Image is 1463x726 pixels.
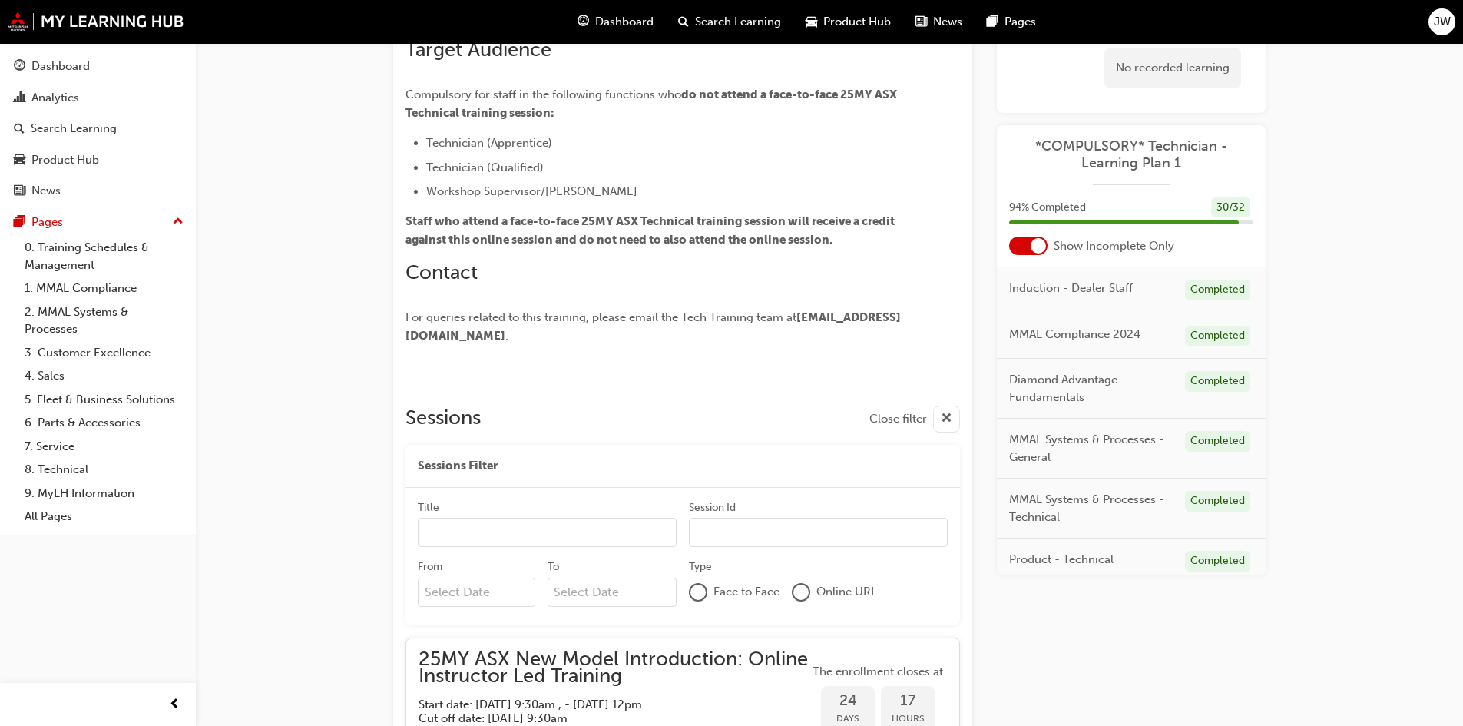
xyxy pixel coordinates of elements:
[505,329,508,343] span: .
[1009,199,1086,217] span: 94 % Completed
[14,154,25,167] span: car-icon
[18,277,190,300] a: 1. MMAL Compliance
[821,692,875,710] span: 24
[1009,551,1114,569] span: Product - Technical
[405,310,796,324] span: For queries related to this training, please email the Tech Training team at
[975,6,1048,38] a: pages-iconPages
[418,559,442,575] div: From
[869,406,960,433] button: Close filter
[823,13,891,31] span: Product Hub
[405,38,551,61] span: Target Audience
[6,208,190,237] button: Pages
[6,84,190,112] a: Analytics
[678,12,689,31] span: search-icon
[18,300,190,341] a: 2. MMAL Systems & Processes
[405,406,481,433] h2: Sessions
[595,13,654,31] span: Dashboard
[689,559,712,575] div: Type
[713,583,779,601] span: Face to Face
[915,12,927,31] span: news-icon
[405,214,897,247] span: Staff who attend a face-to-face 25MY ASX Technical training session will receive a credit against...
[18,482,190,506] a: 9. MyLH Information
[548,559,559,575] div: To
[903,6,975,38] a: news-iconNews
[1104,48,1241,88] div: No recorded learning
[18,341,190,365] a: 3. Customer Excellence
[793,6,903,38] a: car-iconProduct Hub
[666,6,793,38] a: search-iconSearch Learning
[31,120,117,138] div: Search Learning
[18,364,190,388] a: 4. Sales
[869,410,927,428] span: Close filter
[809,663,947,681] span: The enrollment closes at
[419,711,784,725] h5: Cut off date: [DATE] 9:30am
[1434,13,1451,31] span: JW
[426,136,552,150] span: Technician (Apprentice)
[1054,237,1174,255] span: Show Incomplete Only
[405,88,681,101] span: Compulsory for staff in the following functions who
[14,122,25,136] span: search-icon
[578,12,589,31] span: guage-icon
[14,60,25,74] span: guage-icon
[1185,551,1250,572] div: Completed
[1009,491,1173,525] span: MMAL Systems & Processes - Technical
[31,214,63,231] div: Pages
[548,578,677,607] input: To
[1009,431,1173,466] span: MMAL Systems & Processes - General
[6,114,190,143] a: Search Learning
[987,12,998,31] span: pages-icon
[418,518,677,547] input: Title
[419,651,809,685] span: 25MY ASX New Model Introduction: Online Instructor Led Training
[418,500,439,515] div: Title
[14,216,25,230] span: pages-icon
[1185,491,1250,512] div: Completed
[405,260,478,284] span: Contact
[14,184,25,198] span: news-icon
[6,49,190,208] button: DashboardAnalyticsSearch LearningProduct HubNews
[6,146,190,174] a: Product Hub
[18,411,190,435] a: 6. Parts & Accessories
[18,388,190,412] a: 5. Fleet & Business Solutions
[31,89,79,107] div: Analytics
[689,518,948,547] input: Session Id
[941,409,952,429] span: cross-icon
[14,91,25,105] span: chart-icon
[6,177,190,205] a: News
[18,435,190,459] a: 7. Service
[419,698,784,711] h5: Start date: [DATE] 9:30am , - [DATE] 12pm
[418,457,498,475] span: Sessions Filter
[1185,280,1250,300] div: Completed
[816,583,877,601] span: Online URL
[1185,371,1250,392] div: Completed
[806,12,817,31] span: car-icon
[695,13,781,31] span: Search Learning
[31,182,61,200] div: News
[1211,197,1250,218] div: 30 / 32
[173,212,184,232] span: up-icon
[426,184,637,198] span: Workshop Supervisor/[PERSON_NAME]
[1005,13,1036,31] span: Pages
[689,500,736,515] div: Session Id
[1009,138,1253,172] a: *COMPULSORY* Technician - Learning Plan 1
[18,505,190,529] a: All Pages
[1185,431,1250,452] div: Completed
[8,12,184,31] img: mmal
[1009,371,1173,406] span: Diamond Advantage - Fundamentals
[18,458,190,482] a: 8. Technical
[881,692,935,710] span: 17
[18,236,190,277] a: 0. Training Schedules & Management
[31,58,90,75] div: Dashboard
[31,151,99,169] div: Product Hub
[565,6,666,38] a: guage-iconDashboard
[6,52,190,81] a: Dashboard
[418,578,535,607] input: From
[169,695,180,714] span: prev-icon
[1009,326,1140,343] span: MMAL Compliance 2024
[1009,280,1133,297] span: Induction - Dealer Staff
[426,161,544,174] span: Technician (Qualified)
[1428,8,1455,35] button: JW
[1185,326,1250,346] div: Completed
